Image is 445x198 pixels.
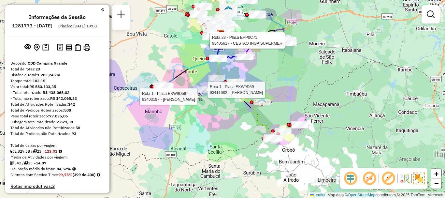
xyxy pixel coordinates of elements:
[37,72,60,77] strong: 1.283,24 km
[308,192,445,198] div: Map data © contributors,© 2025 TomTom, Microsoft
[41,42,50,53] button: Painel de Sugestão
[224,6,233,14] img: Zumpy Lagoa Seca
[12,23,52,29] h6: 1281773 - [DATE]
[10,125,104,131] div: Total de Atividades não Roteirizadas:
[431,169,441,179] a: Zoom in
[10,160,104,166] div: 342 / 23 =
[10,66,104,72] div: Total de rotas:
[64,108,71,113] strong: 508
[10,101,104,107] div: Total de Atividades Roteirizadas:
[72,131,76,136] strong: 93
[52,183,55,189] strong: 3
[57,119,73,124] strong: 2.829,38
[58,172,73,177] strong: 99,75%
[29,84,56,89] strong: R$ 580.133,35
[10,60,104,66] div: Depósito:
[72,167,76,171] em: Média calculada utilizando a maior ocupação (%Peso ou %Cubagem) de cada rota da sessão. Rotas cro...
[68,102,75,107] strong: 342
[216,30,225,38] img: CDD Campina Grande
[424,8,437,21] a: Exibir filtros
[45,149,57,154] strong: 123,02
[258,98,266,106] img: PA Aroeiras
[73,43,82,52] button: Visualizar Romaneio
[29,14,86,20] h4: Informações da Sessão
[10,113,104,119] div: Peso total roteirizado:
[362,171,377,186] span: Exibir NR
[82,43,92,52] button: Imprimir Rotas
[56,42,65,53] button: Logs desbloquear sessão
[50,96,77,101] strong: R$ 142.065,33
[59,149,62,153] i: Meta Caixas/viagem: 143,60 Diferença: -20,58
[10,166,55,171] span: Ocupação média da frota:
[10,184,104,189] h4: Rotas improdutivas:
[23,42,32,53] button: Exibir sessão original
[343,171,358,186] span: Ocultar deslocamento
[101,6,104,13] a: Clique aqui para minimizar o painel
[431,179,441,189] a: Zoom out
[36,160,46,165] strong: 14,87
[10,154,104,160] div: Média de Atividades por viagem:
[434,179,438,188] span: −
[399,173,410,184] img: Fluxo de ruas
[47,191,50,197] strong: 1
[434,170,438,178] span: +
[43,90,69,95] strong: R$ 438.068,02
[97,173,100,177] em: Rotas cross docking consideradas
[56,23,99,29] div: Criação: [DATE] 19:08
[76,125,80,130] strong: 58
[32,42,41,53] button: Centralizar mapa no depósito ou ponto de apoio
[10,143,104,148] div: Total de caixas por viagem:
[10,149,14,153] i: Cubagem total roteirizado
[28,61,67,66] strong: CDD Campina Grande
[10,96,104,101] div: - Total não roteirizado:
[10,107,104,113] div: Total de Pedidos Roteirizados:
[10,172,58,177] span: Clientes com Service Time:
[24,161,28,165] i: Total de rotas
[310,193,325,197] a: Leaflet
[10,131,104,137] div: Total de Pedidos não Roteirizados:
[10,90,104,96] div: - Total roteirizado:
[10,161,14,165] i: Total de Atividades
[33,149,37,153] i: Total de rotas
[217,29,225,38] img: ZUMPY
[115,8,128,23] a: Nova sessão e pesquisa
[10,148,104,154] div: 2.829,38 / 23 =
[36,67,40,71] strong: 23
[33,78,45,83] strong: 183:15
[57,166,71,171] strong: 84,52%
[10,72,104,78] div: Distância Total:
[348,193,376,197] a: OpenStreetMap
[10,192,104,197] h4: Rotas vários dias:
[413,173,425,184] img: Exibir/Ocultar setores
[49,114,68,118] strong: 77.835,06
[73,172,95,177] strong: (399 de 400)
[10,78,104,84] div: Tempo total:
[10,84,104,90] div: Valor total:
[65,43,73,52] button: Visualizar relatório de Roteirização
[380,171,396,186] span: Exibir rótulo
[10,119,104,125] div: Cubagem total roteirizado:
